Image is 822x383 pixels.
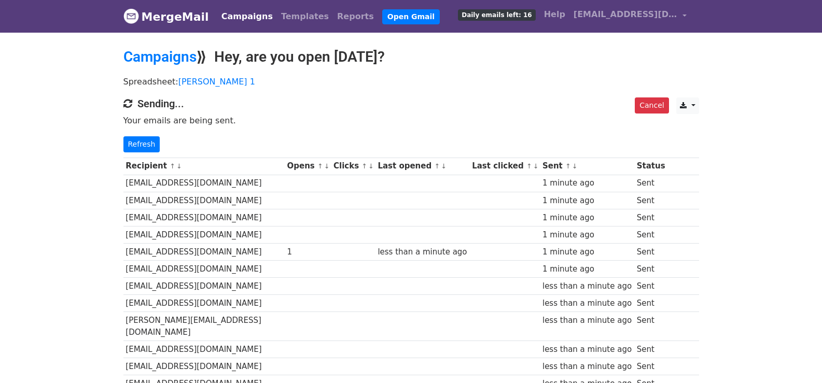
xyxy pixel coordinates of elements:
a: ↓ [441,162,447,170]
div: less than a minute ago [542,297,632,309]
td: Sent [634,278,667,295]
div: 1 minute ago [542,177,632,189]
a: Campaigns [217,6,277,27]
div: 1 minute ago [542,229,632,241]
a: Open Gmail [382,9,440,24]
a: ↑ [434,162,440,170]
td: Sent [634,261,667,278]
span: Daily emails left: 16 [458,9,535,21]
td: [EMAIL_ADDRESS][DOMAIN_NAME] [123,175,285,192]
td: Sent [634,295,667,312]
a: Templates [277,6,333,27]
a: ↓ [324,162,330,170]
td: Sent [634,209,667,226]
a: ↓ [368,162,374,170]
td: Sent [634,192,667,209]
div: 1 minute ago [542,195,632,207]
a: ↓ [572,162,578,170]
a: ↑ [170,162,175,170]
p: Your emails are being sent. [123,115,699,126]
a: Cancel [635,97,668,114]
div: 1 minute ago [542,212,632,224]
a: [EMAIL_ADDRESS][DOMAIN_NAME] [569,4,691,29]
a: Refresh [123,136,160,152]
th: Sent [540,158,634,175]
a: [PERSON_NAME] 1 [178,77,255,87]
td: [EMAIL_ADDRESS][DOMAIN_NAME] [123,278,285,295]
td: [PERSON_NAME][EMAIL_ADDRESS][DOMAIN_NAME] [123,312,285,341]
a: ↑ [565,162,571,170]
th: Status [634,158,667,175]
div: 1 [287,246,328,258]
td: [EMAIL_ADDRESS][DOMAIN_NAME] [123,192,285,209]
img: MergeMail logo [123,8,139,24]
div: less than a minute ago [542,315,632,327]
td: [EMAIL_ADDRESS][DOMAIN_NAME] [123,244,285,261]
a: ↑ [317,162,323,170]
td: [EMAIL_ADDRESS][DOMAIN_NAME] [123,261,285,278]
a: MergeMail [123,6,209,27]
span: [EMAIL_ADDRESS][DOMAIN_NAME] [574,8,677,21]
a: ↓ [533,162,539,170]
p: Spreadsheet: [123,76,699,87]
div: 1 minute ago [542,263,632,275]
div: less than a minute ago [542,280,632,292]
div: less than a minute ago [542,361,632,373]
td: Sent [634,312,667,341]
a: Campaigns [123,48,197,65]
a: Reports [333,6,378,27]
a: ↑ [526,162,532,170]
a: ↓ [176,162,182,170]
div: 1 minute ago [542,246,632,258]
th: Last clicked [469,158,540,175]
td: [EMAIL_ADDRESS][DOMAIN_NAME] [123,341,285,358]
td: [EMAIL_ADDRESS][DOMAIN_NAME] [123,209,285,226]
td: Sent [634,226,667,243]
a: Help [540,4,569,25]
th: Recipient [123,158,285,175]
td: Sent [634,244,667,261]
h2: ⟫ Hey, are you open [DATE]? [123,48,699,66]
th: Opens [285,158,331,175]
th: Clicks [331,158,375,175]
td: [EMAIL_ADDRESS][DOMAIN_NAME] [123,295,285,312]
td: Sent [634,358,667,375]
td: Sent [634,175,667,192]
div: less than a minute ago [378,246,467,258]
div: less than a minute ago [542,344,632,356]
a: Daily emails left: 16 [454,4,539,25]
h4: Sending... [123,97,699,110]
td: [EMAIL_ADDRESS][DOMAIN_NAME] [123,358,285,375]
th: Last opened [375,158,470,175]
td: Sent [634,341,667,358]
td: [EMAIL_ADDRESS][DOMAIN_NAME] [123,226,285,243]
a: ↑ [361,162,367,170]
